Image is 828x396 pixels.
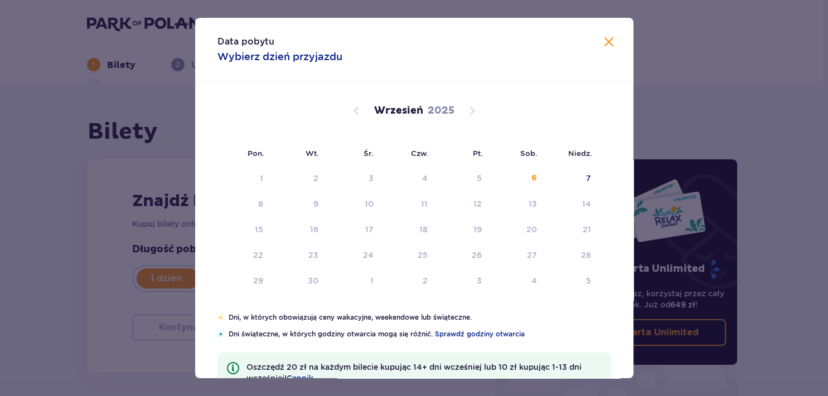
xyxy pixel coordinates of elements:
[435,269,490,294] td: Not available. piątek, 3 października 2025
[369,173,374,184] div: 3
[326,167,381,191] td: Not available. środa, 3 września 2025
[381,167,435,191] td: Not available. czwartek, 4 września 2025
[326,192,381,217] td: Not available. środa, 10 września 2025
[217,218,272,242] td: Not available. poniedziałek, 15 września 2025
[229,329,611,339] p: Dni świąteczne, w których godziny otwarcia mogą się różnić.
[545,192,599,217] td: Not available. niedziela, 14 września 2025
[271,218,326,242] td: Not available. wtorek, 16 września 2025
[472,250,482,261] div: 26
[490,192,545,217] td: Not available. sobota, 13 września 2025
[381,218,435,242] td: Not available. czwartek, 18 września 2025
[477,173,482,184] div: 5
[255,224,263,235] div: 15
[435,167,490,191] td: Not available. piątek, 5 września 2025
[490,269,545,294] td: Not available. sobota, 4 października 2025
[435,218,490,242] td: Not available. piątek, 19 września 2025
[310,224,318,235] div: 16
[308,275,318,286] div: 30
[531,275,537,286] div: 4
[435,329,525,339] a: Sprawdź godziny otwarcia
[545,269,599,294] td: Not available. niedziela, 5 października 2025
[217,243,272,268] td: Not available. poniedziałek, 22 września 2025
[253,250,263,261] div: 22
[326,218,381,242] td: Not available. środa, 17 września 2025
[271,167,326,191] td: Not available. wtorek, 2 września 2025
[326,269,381,294] td: Not available. środa, 1 października 2025
[365,224,374,235] div: 17
[313,198,318,209] div: 9
[271,192,326,217] td: Not available. wtorek, 9 września 2025
[529,198,537,209] div: 13
[363,250,374,261] div: 24
[217,269,272,294] td: Not available. poniedziałek, 29 września 2025
[195,82,633,312] div: Calendar
[527,250,537,261] div: 27
[217,167,272,191] td: Not available. poniedziałek, 1 września 2025
[490,243,545,268] td: Not available. sobota, 27 września 2025
[422,173,428,184] div: 4
[473,198,482,209] div: 12
[421,198,428,209] div: 11
[381,269,435,294] td: Not available. czwartek, 2 października 2025
[531,173,537,184] div: 6
[423,275,428,286] div: 2
[418,250,428,261] div: 25
[381,192,435,217] td: Not available. czwartek, 11 września 2025
[271,243,326,268] td: Not available. wtorek, 23 września 2025
[545,218,599,242] td: Not available. niedziela, 21 września 2025
[246,361,602,384] p: Oszczędź 20 zł na każdym bilecie kupując 14+ dni wcześniej lub 10 zł kupując 1-13 dni wcześniej!
[260,173,263,184] div: 1
[490,167,545,191] td: Not available. sobota, 6 września 2025
[545,167,599,191] td: niedziela, 7 września 2025
[308,250,318,261] div: 23
[381,243,435,268] td: Not available. czwartek, 25 września 2025
[326,243,381,268] td: Not available. środa, 24 września 2025
[258,198,263,209] div: 8
[526,224,537,235] div: 20
[370,275,374,286] div: 1
[253,275,263,286] div: 29
[229,312,611,322] p: Dni, w których obowiązują ceny wakacyjne, weekendowe lub świąteczne.
[217,192,272,217] td: Not available. poniedziałek, 8 września 2025
[435,243,490,268] td: Not available. piątek, 26 września 2025
[271,269,326,294] td: Not available. wtorek, 30 września 2025
[419,224,428,235] div: 18
[365,198,374,209] div: 10
[435,192,490,217] td: Not available. piątek, 12 września 2025
[473,224,482,235] div: 19
[313,173,318,184] div: 2
[477,275,482,286] div: 3
[490,218,545,242] td: Not available. sobota, 20 września 2025
[545,243,599,268] td: Not available. niedziela, 28 września 2025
